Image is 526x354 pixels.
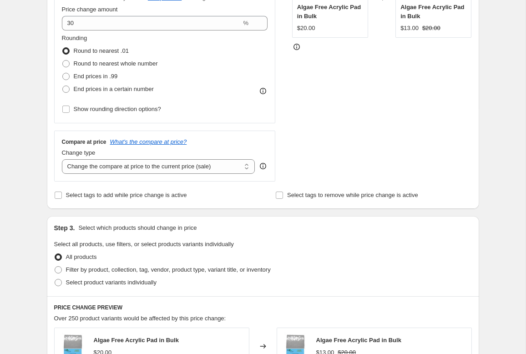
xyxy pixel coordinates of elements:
[110,138,187,145] button: What's the compare at price?
[94,337,179,344] span: Algae Free Acrylic Pad in Bulk
[243,20,248,26] span: %
[62,16,242,30] input: 50
[400,4,464,20] span: Algae Free Acrylic Pad in Bulk
[422,24,440,33] strike: $20.00
[287,192,418,198] span: Select tags to remove while price change is active
[316,337,401,344] span: Algae Free Acrylic Pad in Bulk
[62,6,118,13] span: Price change amount
[297,4,361,20] span: Algae Free Acrylic Pad in Bulk
[66,192,187,198] span: Select tags to add while price change is active
[258,162,268,171] div: help
[74,73,118,80] span: End prices in .99
[74,106,161,112] span: Show rounding direction options?
[74,60,158,67] span: Round to nearest whole number
[62,149,96,156] span: Change type
[400,24,419,33] div: $13.00
[54,304,472,311] h6: PRICE CHANGE PREVIEW
[54,315,226,322] span: Over 250 product variants would be affected by this price change:
[54,241,234,248] span: Select all products, use filters, or select products variants individually
[74,86,154,92] span: End prices in a certain number
[62,138,106,146] h3: Compare at price
[62,35,87,41] span: Rounding
[66,266,271,273] span: Filter by product, collection, tag, vendor, product type, variant title, or inventory
[78,223,197,233] p: Select which products should change in price
[74,47,129,54] span: Round to nearest .01
[54,223,75,233] h2: Step 3.
[297,24,315,33] div: $20.00
[66,253,97,260] span: All products
[66,279,157,286] span: Select product variants individually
